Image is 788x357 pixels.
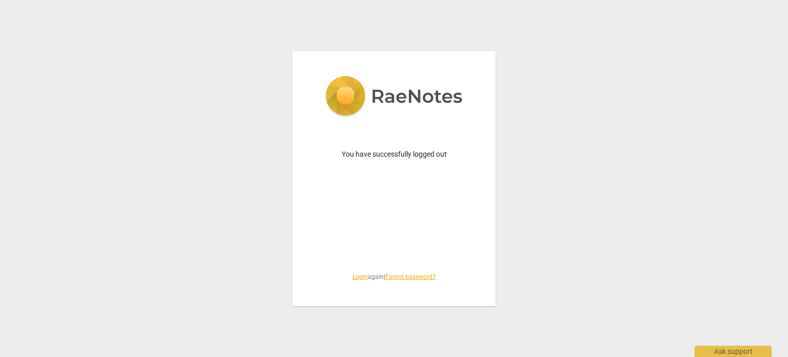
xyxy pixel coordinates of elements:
[695,346,772,357] div: Ask support
[325,76,463,118] img: 5ac2273c67554f335776073100b6d88f.svg
[352,273,368,280] a: Login
[317,273,471,281] span: again |
[317,149,471,160] p: You have successfully logged out
[385,273,436,280] a: Forgot password?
